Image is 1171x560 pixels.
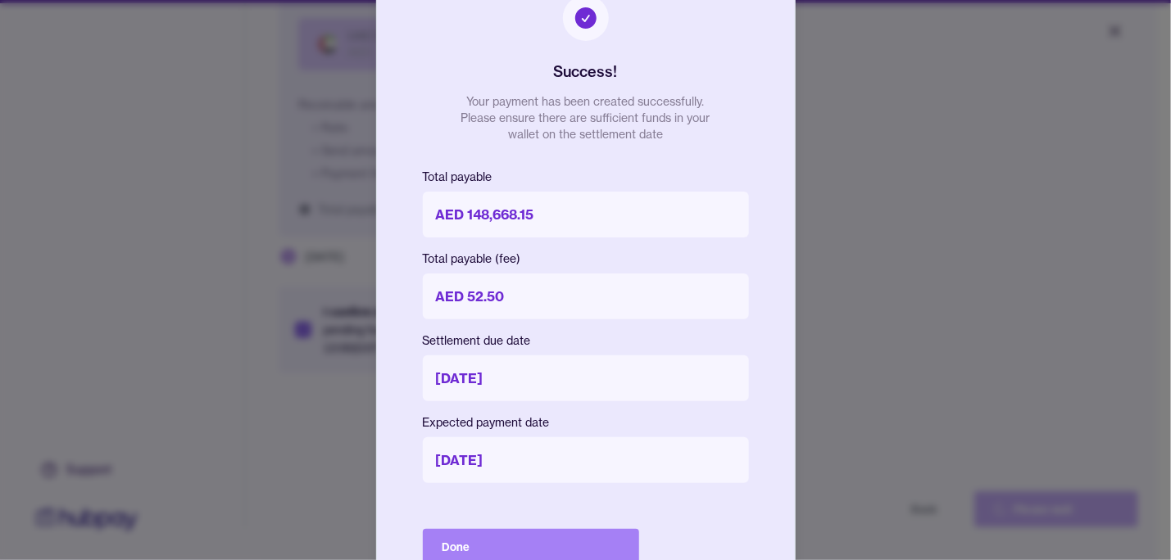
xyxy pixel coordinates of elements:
p: [DATE] [423,437,749,483]
p: Your payment has been created successfully. Please ensure there are sufficient funds in your wall... [455,93,717,142]
p: [DATE] [423,355,749,401]
p: Expected payment date [423,414,749,431]
p: Settlement due date [423,332,749,349]
h2: Success! [554,61,618,84]
p: Total payable (fee) [423,251,749,267]
p: AED 52.50 [423,273,749,319]
p: Total payable [423,169,749,185]
p: AED 148,668.15 [423,192,749,237]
